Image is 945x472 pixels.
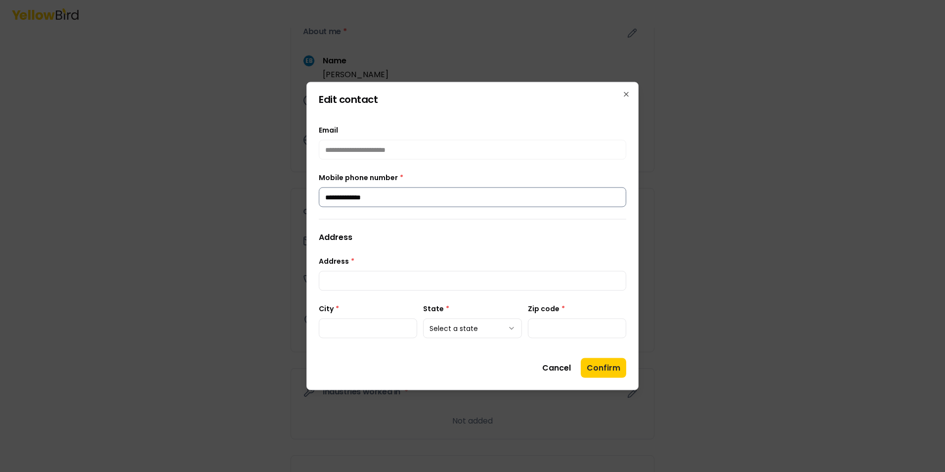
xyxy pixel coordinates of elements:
[319,232,626,243] h3: Address
[319,256,354,266] label: Address
[319,125,338,135] label: Email
[319,94,626,104] h2: Edit contact
[581,358,626,378] button: Confirm
[536,358,577,378] button: Cancel
[319,173,403,183] label: Mobile phone number
[528,304,565,314] label: Zip code
[319,304,339,314] label: City
[423,304,449,314] label: State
